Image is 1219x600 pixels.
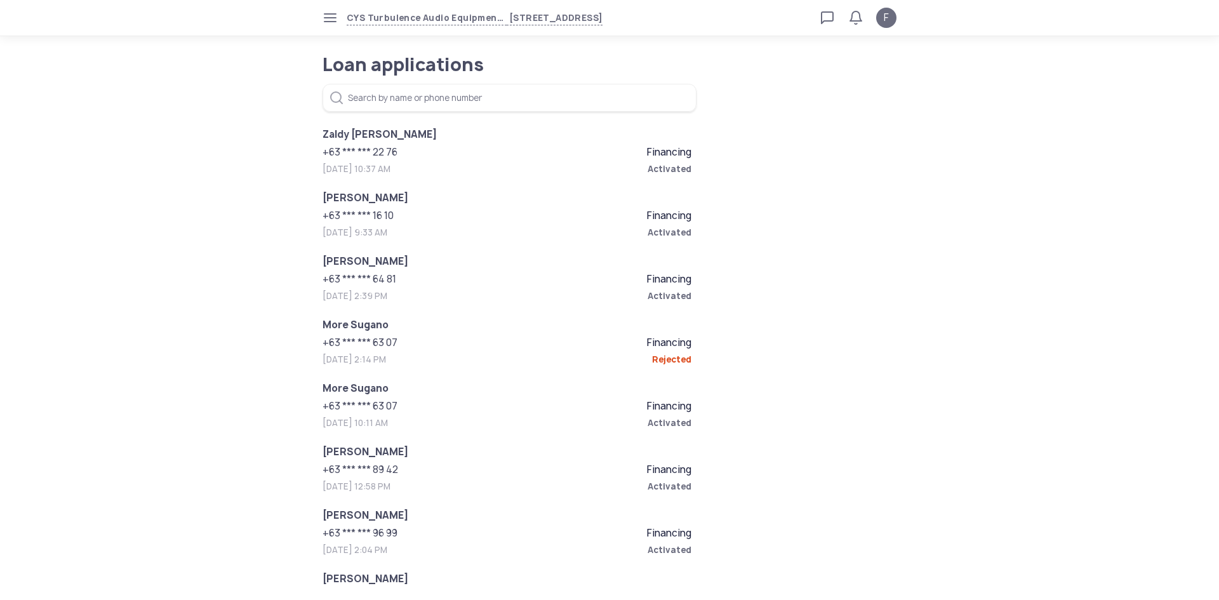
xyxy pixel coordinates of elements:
span: [PERSON_NAME] [323,444,691,460]
span: Financing [647,337,691,349]
span: More Sugano [323,381,691,396]
span: Activated [507,417,692,429]
span: [DATE] 9:33 AM [323,226,387,239]
span: [DATE] 2:04 PM [323,543,387,556]
span: Financing [647,273,691,286]
span: Financing [647,400,691,413]
span: Financing [647,463,691,476]
span: [DATE] 2:14 PM [323,353,386,366]
span: Activated [507,480,692,493]
span: Activated [507,163,692,175]
span: [PERSON_NAME] [323,254,691,269]
span: [PERSON_NAME] [323,190,691,206]
span: F [884,10,889,25]
button: F [876,8,896,28]
span: Zaldy [PERSON_NAME] [323,127,691,142]
span: Activated [507,543,692,556]
span: Financing [647,210,691,222]
span: Rejected [507,353,692,366]
h1: Loan applications [323,56,647,74]
span: CYS Turbulence Audio Equipment Trading Iloilo [347,11,507,25]
button: CYS Turbulence Audio Equipment Trading Iloilo[STREET_ADDRESS] [347,11,603,25]
span: [STREET_ADDRESS] [507,11,603,25]
span: [DATE] 10:37 AM [323,163,390,175]
span: [DATE] 2:39 PM [323,290,387,302]
span: [PERSON_NAME] [323,508,691,523]
span: Financing [647,146,691,159]
span: [DATE] 12:58 PM [323,480,390,493]
span: Activated [507,290,692,302]
span: More Sugano [323,317,691,333]
span: Activated [507,226,692,239]
span: [DATE] 10:11 AM [323,417,388,429]
span: [PERSON_NAME] [323,571,691,587]
span: Financing [647,527,691,540]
